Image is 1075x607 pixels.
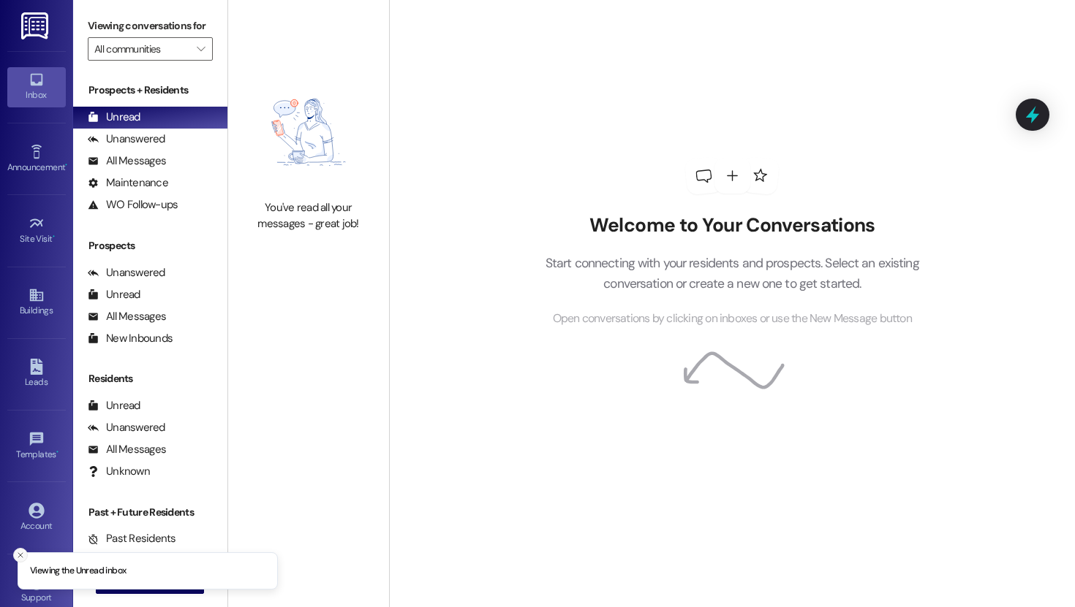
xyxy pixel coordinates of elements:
[94,37,189,61] input: All communities
[197,43,205,55] i: 
[73,505,227,520] div: Past + Future Residents
[88,15,213,37] label: Viewing conversations for
[21,12,51,39] img: ResiDesk Logo
[13,548,28,562] button: Close toast
[53,232,55,242] span: •
[56,447,59,457] span: •
[88,331,173,346] div: New Inbounds
[73,371,227,386] div: Residents
[7,354,66,394] a: Leads
[7,211,66,251] a: Site Visit •
[65,160,67,170] span: •
[523,214,941,237] h2: Welcome to Your Conversations
[88,110,140,125] div: Unread
[88,175,168,191] div: Maintenance
[73,83,227,98] div: Prospects + Residents
[88,464,150,479] div: Unknown
[88,197,178,213] div: WO Follow-ups
[88,287,140,302] div: Unread
[73,238,227,253] div: Prospects
[88,420,165,435] div: Unanswered
[88,398,140,413] div: Unread
[7,427,66,466] a: Templates •
[88,309,166,324] div: All Messages
[88,131,165,147] div: Unanswered
[88,265,165,280] div: Unanswered
[523,253,941,294] p: Start connecting with your residents and prospects. Select an existing conversation or create a n...
[88,153,166,169] div: All Messages
[88,531,176,546] div: Past Residents
[244,72,373,193] img: empty-state
[7,498,66,538] a: Account
[7,283,66,322] a: Buildings
[553,310,912,328] span: Open conversations by clicking on inboxes or use the New Message button
[30,565,126,578] p: Viewing the Unread inbox
[88,442,166,457] div: All Messages
[7,67,66,107] a: Inbox
[244,200,373,232] div: You've read all your messages - great job!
